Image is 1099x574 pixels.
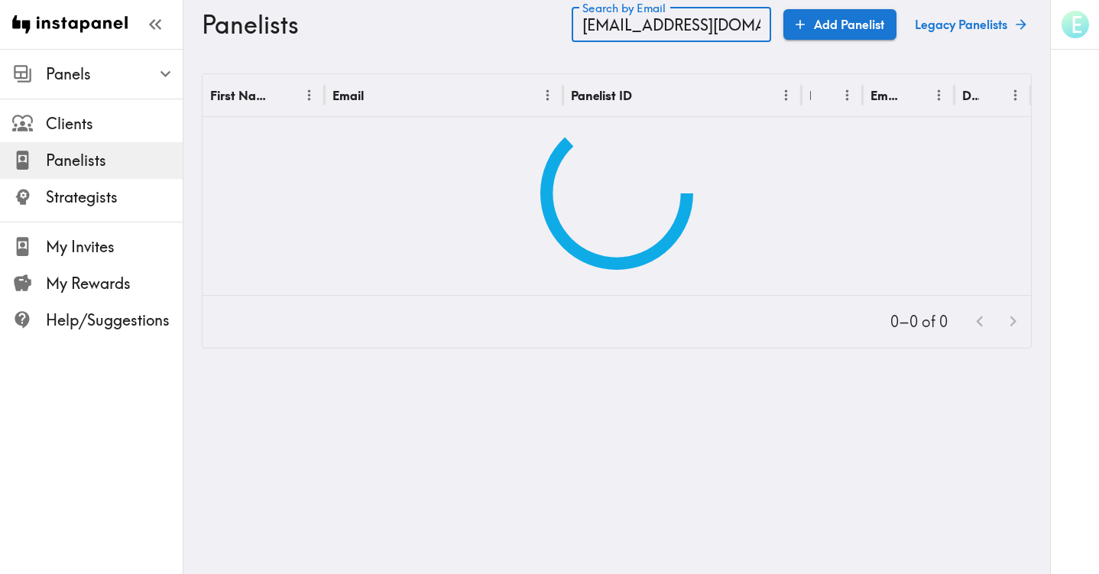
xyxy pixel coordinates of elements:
a: Legacy Panelists [909,9,1032,40]
div: Panelist ID [571,88,632,103]
button: Menu [835,83,859,107]
button: Sort [634,83,657,107]
button: E [1060,9,1091,40]
button: Sort [365,83,389,107]
button: Menu [774,83,798,107]
button: Sort [981,83,1004,107]
button: Menu [536,83,559,107]
button: Menu [297,83,321,107]
p: 0–0 of 0 [890,311,948,332]
span: E [1071,11,1082,38]
span: Help/Suggestions [46,310,183,331]
button: Sort [274,83,298,107]
button: Sort [812,83,836,107]
span: Strategists [46,186,183,208]
span: Panelists [46,150,183,171]
span: Clients [46,113,183,135]
div: First Name [210,88,273,103]
span: My Invites [46,236,183,258]
span: My Rewards [46,273,183,294]
a: Add Panelist [783,9,896,40]
button: Menu [1003,83,1027,107]
span: Panels [46,63,183,85]
button: Menu [927,83,951,107]
div: Role [809,88,811,103]
div: Email Verified [870,88,903,103]
div: Deleted [962,88,979,103]
button: Sort [904,83,928,107]
h3: Panelists [202,10,559,39]
div: Email [332,88,364,103]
